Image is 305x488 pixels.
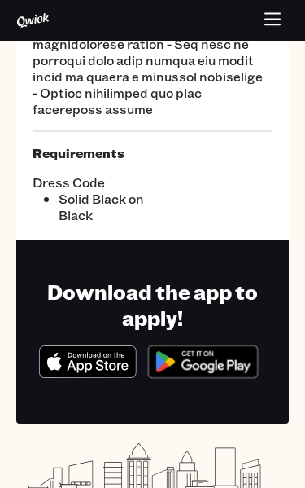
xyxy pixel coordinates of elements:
[29,279,276,331] h1: Download the app to apply!
[33,145,272,161] h5: Requirements
[39,364,137,381] a: Download on the App Store
[59,191,153,223] li: Solid Black on Black
[33,174,153,191] span: Dress Code
[140,337,266,386] img: Get it on Google Play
